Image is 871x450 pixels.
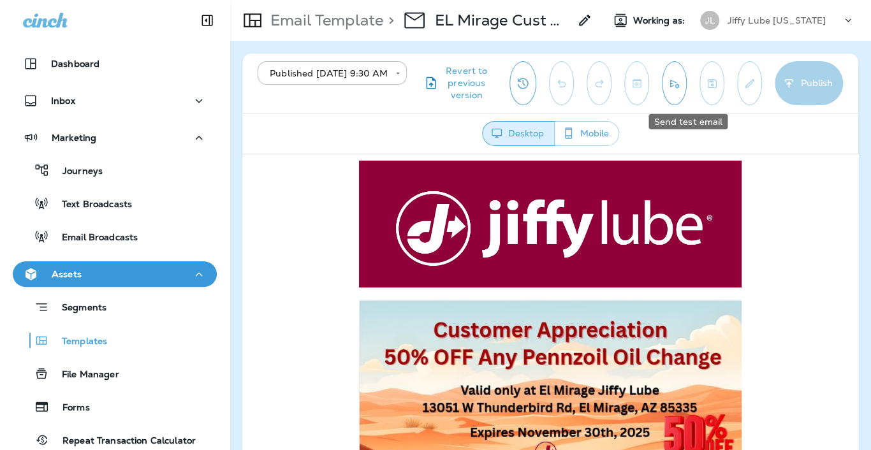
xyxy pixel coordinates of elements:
[13,261,217,287] button: Assets
[117,6,499,133] img: JL_ReversePMS202_Horizontal.jpg
[49,232,138,244] p: Email Broadcasts
[51,59,99,69] p: Dashboard
[267,67,386,80] div: Published [DATE] 9:30 AM
[13,327,217,354] button: Templates
[49,336,107,348] p: Templates
[13,393,217,420] button: Forms
[13,190,217,217] button: Text Broadcasts
[51,96,75,106] p: Inbox
[265,11,383,30] p: Email Template
[417,61,499,105] button: Revert to previous version
[50,166,103,178] p: Journeys
[49,369,119,381] p: File Manager
[13,51,217,76] button: Dashboard
[439,65,494,101] span: Revert to previous version
[13,223,217,250] button: Email Broadcasts
[435,11,569,30] p: EL Mirage Cust Appreciation 2
[49,302,106,315] p: Segments
[509,61,536,105] button: View Changelog
[52,269,82,279] p: Assets
[633,15,687,26] span: Working as:
[50,402,90,414] p: Forms
[49,199,132,211] p: Text Broadcasts
[13,360,217,387] button: File Manager
[648,114,728,129] div: Send test email
[52,133,96,143] p: Marketing
[383,11,394,30] p: >
[50,435,196,447] p: Repeat Transaction Calculator
[727,15,826,25] p: Jiffy Lube [US_STATE]
[13,157,217,184] button: Journeys
[189,8,225,33] button: Collapse Sidebar
[13,293,217,321] button: Segments
[117,145,499,336] img: EM2.JPG
[700,11,719,30] div: JL
[662,61,687,105] button: Send test email
[13,88,217,113] button: Inbox
[13,125,217,150] button: Marketing
[482,121,555,146] button: Desktop
[554,121,619,146] button: Mobile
